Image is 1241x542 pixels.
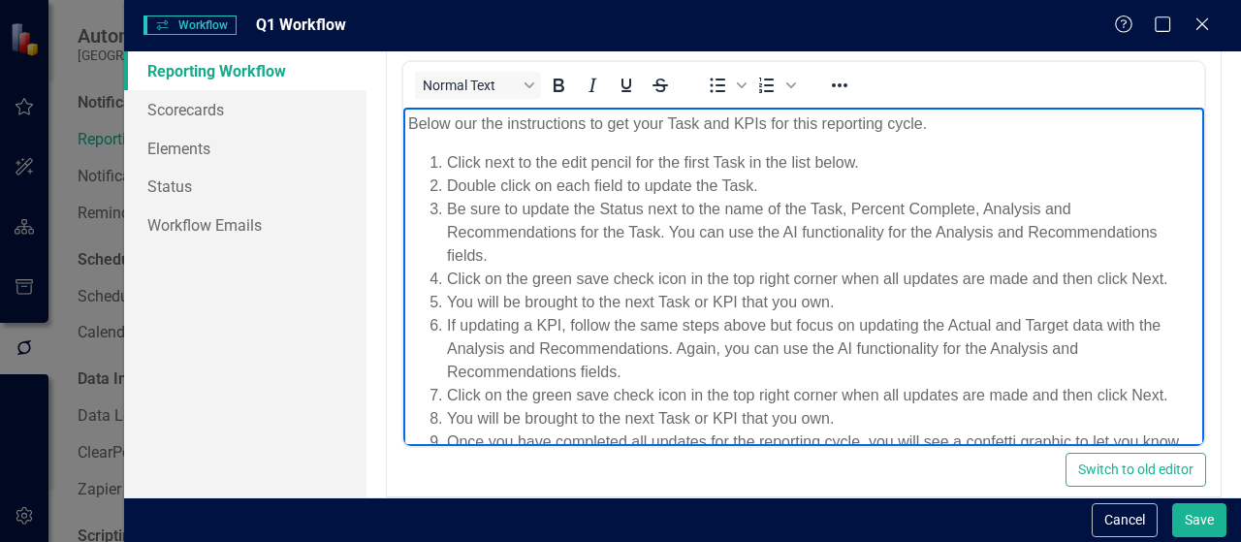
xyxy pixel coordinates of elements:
button: Underline [610,72,643,99]
span: Workflow [143,16,237,35]
button: Switch to old editor [1066,453,1206,487]
button: Reveal or hide additional toolbar items [823,72,856,99]
button: Strikethrough [644,72,677,99]
span: Normal Text [423,78,518,93]
li: Once you have completed all updates for the reporting cycle, you will see a confetti graphic to l... [44,323,796,369]
div: Numbered list [750,72,799,99]
button: Bold [542,72,575,99]
a: Reporting Workflow [124,51,366,90]
a: Workflow Emails [124,206,366,244]
a: Scorecards [124,90,366,129]
button: Italic [576,72,609,99]
button: Block Normal Text [415,72,541,99]
a: Elements [124,129,366,168]
span: Q1 Workflow [256,16,346,34]
div: Bullet list [701,72,749,99]
button: Cancel [1092,503,1158,537]
a: Status [124,167,366,206]
iframe: Rich Text Area [403,108,1204,446]
button: Save [1172,503,1226,537]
